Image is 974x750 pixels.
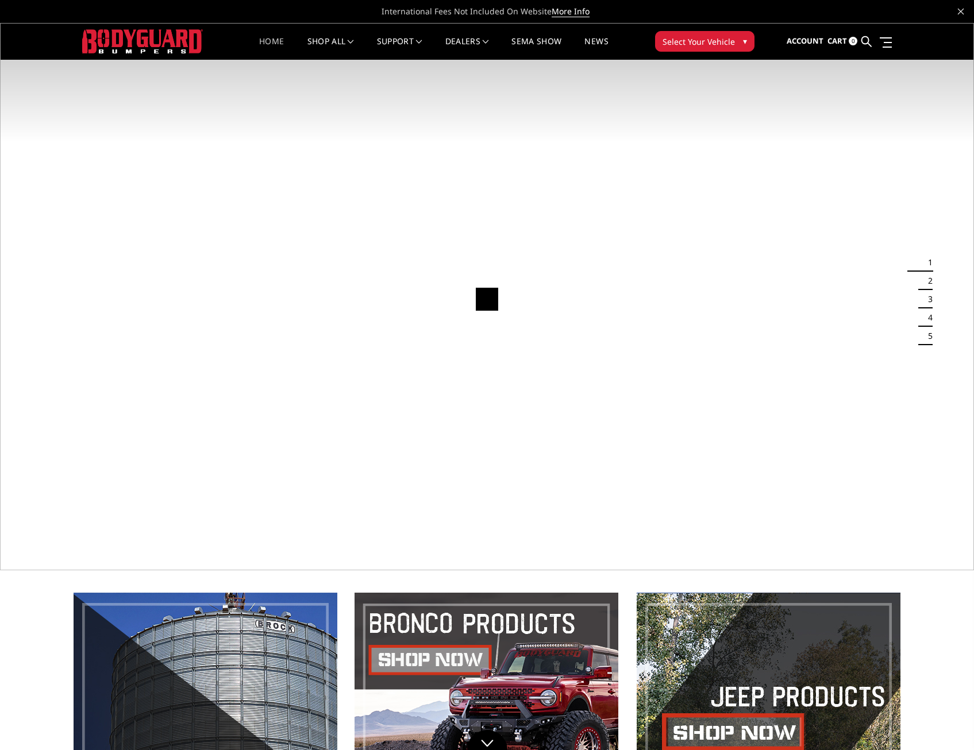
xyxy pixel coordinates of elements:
[921,327,933,345] button: 5 of 5
[827,36,847,46] span: Cart
[307,37,354,60] a: shop all
[584,37,608,60] a: News
[921,272,933,290] button: 2 of 5
[787,26,823,57] a: Account
[445,37,489,60] a: Dealers
[849,37,857,45] span: 0
[921,308,933,327] button: 4 of 5
[663,36,735,48] span: Select Your Vehicle
[921,290,933,308] button: 3 of 5
[787,36,823,46] span: Account
[82,29,203,53] img: BODYGUARD BUMPERS
[655,31,754,52] button: Select Your Vehicle
[377,37,422,60] a: Support
[921,253,933,272] button: 1 of 5
[259,37,284,60] a: Home
[827,26,857,57] a: Cart 0
[743,35,747,47] span: ▾
[511,37,561,60] a: SEMA Show
[552,6,590,17] a: More Info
